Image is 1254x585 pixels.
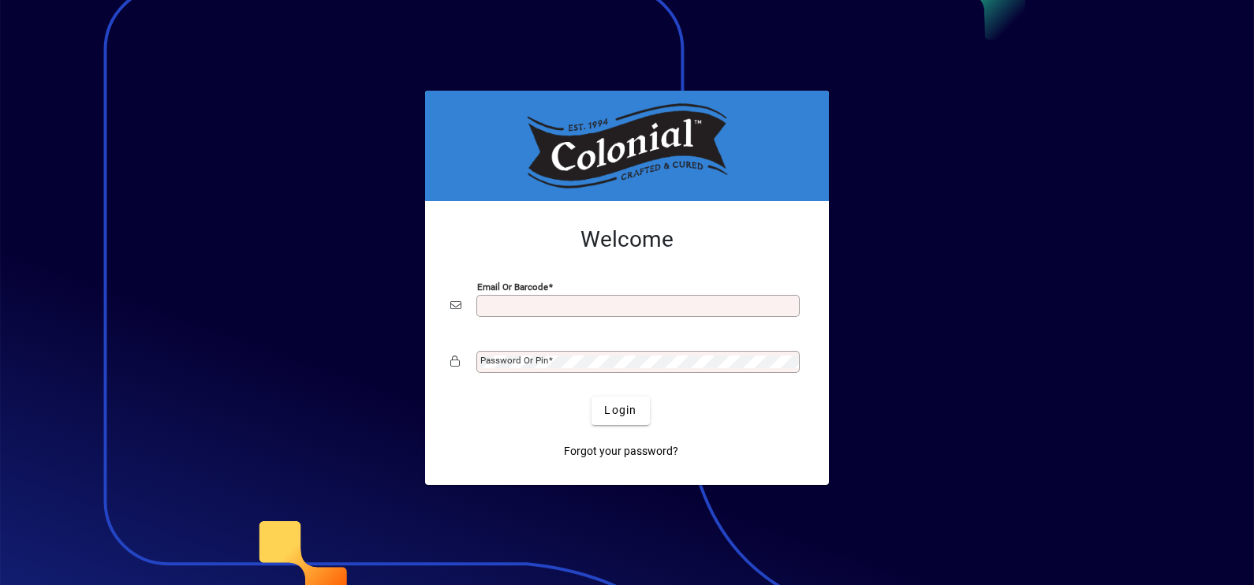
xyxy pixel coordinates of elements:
mat-label: Password or Pin [480,355,548,366]
span: Forgot your password? [564,443,678,460]
a: Forgot your password? [558,438,685,466]
button: Login [592,397,649,425]
mat-label: Email or Barcode [477,281,548,292]
span: Login [604,402,636,419]
h2: Welcome [450,226,804,253]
